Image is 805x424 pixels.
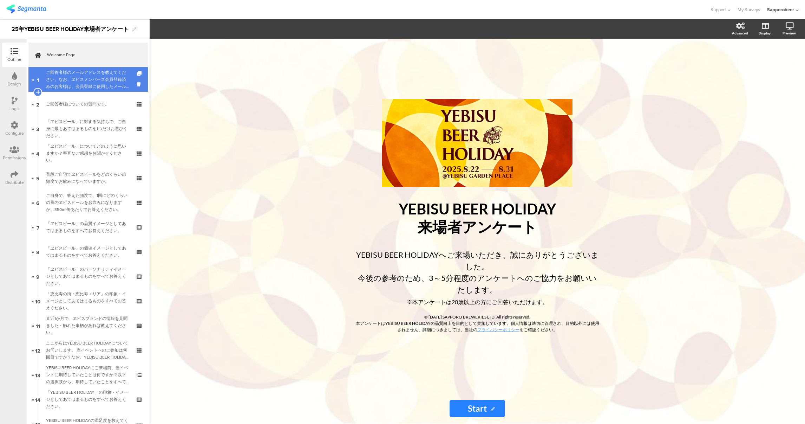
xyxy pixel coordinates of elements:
[36,125,39,133] span: 3
[354,249,600,272] p: YEBISU BEER HOLIDAYへご来場いただき、誠にありがとうございました。
[46,171,130,185] div: 普段ご自宅でヱビスビールをどのくらいの頻度でお飲みになっていますか。
[3,155,26,161] div: Permissions
[7,56,21,63] div: Outline
[347,218,607,237] p: 来場者アンケート
[28,141,148,166] a: 4 「ヱビスビール」についてどのように思いますか？率直なご感想をお聞かせください。
[46,220,130,234] div: 「ヱビスビール」の品質イメージとしてあてはまるものをすべてお答えください。
[354,314,600,320] p: © [DATE] SAPPORO BREWERIES LTD. All rights reserved.
[36,149,39,157] span: 4
[6,5,46,13] img: segmanta logo
[28,362,148,387] a: 13 YEBISU BEER HOLIDAYにご来場前、当イベントに期待していたことは何ですか？以下の選択肢から、期待していたことをすべて選んでください。優先順位の高いものから選択をお願いいたします。
[5,130,24,136] div: Configure
[46,192,130,213] div: ご自身で、答えた頻度で、1回にどのくらいの量のヱビスビールをお飲みになりますか。350ml缶あたりでお答えください。
[37,223,39,231] span: 7
[35,297,40,305] span: 10
[137,71,143,76] i: Duplicate
[28,338,148,362] a: 12 ここからはYEBISU BEER HOLIDAYについてお伺いします。 当イベントへのご参加は何回目ですか？なお、YEBISU BEER HOLIDAYの前身である恵比寿麦酒祭り（[DAT...
[783,31,796,36] div: Preview
[46,340,130,361] div: ここからはYEBISU BEER HOLIDAYについてお伺いします。 当イベントへのご参加は何回目ですか？なお、YEBISU BEER HOLIDAYの前身である恵比寿麦酒祭り（2009~20...
[12,24,129,35] div: 25年YEBISU BEER HOLIDAY来場者アンケート
[28,264,148,289] a: 9 「ヱビスビール」のパーソナリティイメージとしてあてはまるものをすべてお答えください。
[46,245,130,259] div: 「ヱビスビール」の価値イメージとしてあてはまるものをすべてお答えください。
[46,389,130,410] div: 「YEBISU BEER HOLIDAY」の印象・イメージとしてあてはまるものをすべてお答えください。
[35,371,40,379] span: 13
[46,266,130,287] div: 「ヱビスビール」のパーソナリティイメージとしてあてはまるものをすべてお答えください。
[759,31,771,36] div: Display
[46,290,130,311] div: 「恵比寿の街・恵比寿エリア」の印象・イメージとしてあてはまるものをすべてお答えください。
[46,69,130,90] div: ご回答者様のメールアドレスを教えてください。なお、ヱビスメンバーズ会員登録済みのお客様は、会員登録に使用したメールアドレスをご記入ください。
[28,43,148,67] a: Welcome Page
[354,272,600,295] p: 今後の参考のため、3～5分程度のアンケートへのご協力をお願いいたします。
[137,81,143,88] i: Delete
[28,190,148,215] a: 6 ご自身で、答えた頻度で、1回にどのくらいの量のヱビスビールをお飲みになりますか。350ml缶あたりでお答えください。
[5,179,24,186] div: Distribute
[28,92,148,116] a: 2 ご回答者様についての質問です。
[347,200,607,218] p: YEBISU BEER HOLIDAY
[46,364,130,385] div: YEBISU BEER HOLIDAYにご来場前、当イベントに期待していたことは何ですか？以下の選択肢から、期待していたことをすべて選んでください。優先順位の高いものから選択をお願いいたします。
[450,400,505,417] input: Start
[35,346,40,354] span: 12
[28,67,148,92] a: 1 ご回答者様のメールアドレスを教えてください。なお、ヱビスメンバーズ会員登録済みのお客様は、会員登録に使用したメールアドレスをご記入ください。
[711,6,726,13] span: Support
[46,101,130,108] div: ご回答者様についての質問です。
[36,272,39,280] span: 9
[28,239,148,264] a: 8 「ヱビスビール」の価値イメージとしてあてはまるものをすべてお答えください。
[36,174,39,182] span: 5
[46,118,130,139] div: 「ヱビスビール」に対する気持ちで、ご自身に最もあてはまるものを1つだけお選びください。
[35,396,40,403] span: 14
[36,199,39,206] span: 6
[46,143,130,164] div: 「ヱビスビール」についてどのように思いますか？率直なご感想をお聞かせください。
[28,215,148,239] a: 7 「ヱビスビール」の品質イメージとしてあてはまるものをすべてお答えください。
[36,248,39,256] span: 8
[767,6,794,13] div: Sapporobeer
[9,105,20,112] div: Logic
[46,315,130,336] div: 直近1か月で、ヱビスブランドの情報を見聞きした・触れた事柄があれば教えてください。
[28,387,148,412] a: 14 「YEBISU BEER HOLIDAY」の印象・イメージとしてあてはまるものをすべてお答えください。
[354,320,600,333] p: 本アンケートはYEBISU BEER HOLIDAYの品質向上を目的として実施しています。個人情報は適切に管理され、目的以外には使用されません。詳細につきましては、当社の をご確認ください。
[28,289,148,313] a: 10 「恵比寿の街・恵比寿エリア」の印象・イメージとしてあてはまるものをすべてお答えください。
[28,116,148,141] a: 3 「ヱビスビール」に対する気持ちで、ご自身に最もあてはまるものを1つだけお選びください。
[407,298,548,305] span: ※本アンケートは20歳以上の方にご回答いただけます。
[47,51,137,58] span: Welcome Page
[477,327,519,332] a: プライバシーポリシー
[36,100,39,108] span: 2
[28,166,148,190] a: 5 普段ご自宅でヱビスビールをどのくらいの頻度でお飲みになっていますか。
[37,76,39,83] span: 1
[8,81,21,87] div: Design
[36,322,40,329] span: 11
[28,313,148,338] a: 11 直近1か月で、ヱビスブランドの情報を見聞きした・触れた事柄があれば教えてください。
[732,31,748,36] div: Advanced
